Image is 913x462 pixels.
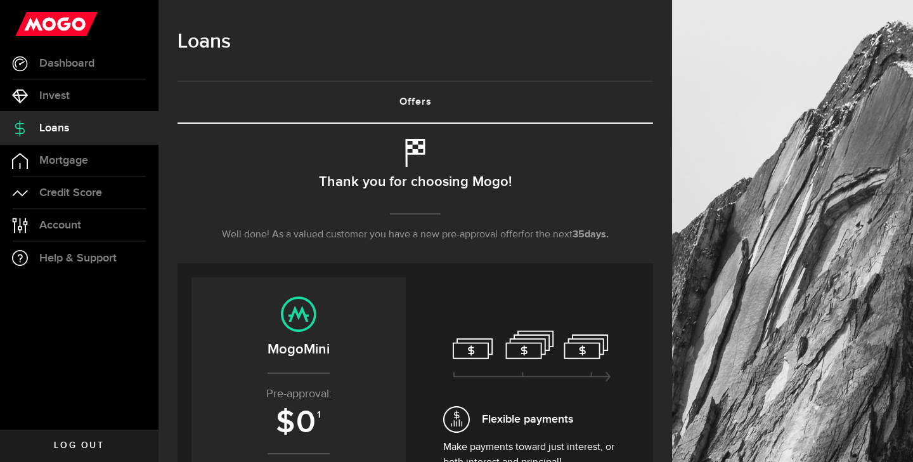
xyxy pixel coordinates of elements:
[585,230,609,240] span: days.
[39,58,94,69] span: Dashboard
[39,155,88,166] span: Mortgage
[39,253,117,264] span: Help & Support
[222,230,521,240] span: Well done! As a valued customer you have a new pre-approval offer
[204,386,393,403] p: Pre-approval:
[39,187,102,199] span: Credit Score
[296,404,317,442] span: 0
[276,404,296,442] span: $
[573,230,585,240] span: 35
[317,409,322,421] sup: 1
[860,409,913,462] iframe: LiveChat chat widget
[319,169,512,195] h2: Thank you for choosing Mogo!
[482,411,573,428] span: Flexible payments
[39,90,70,102] span: Invest
[178,82,653,122] a: Offers
[178,81,653,124] ul: Tabs Navigation
[521,230,573,240] span: for the next
[204,339,393,360] h2: MogoMini
[39,220,81,231] span: Account
[39,122,69,134] span: Loans
[54,441,104,450] span: Log out
[178,25,653,58] h1: Loans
